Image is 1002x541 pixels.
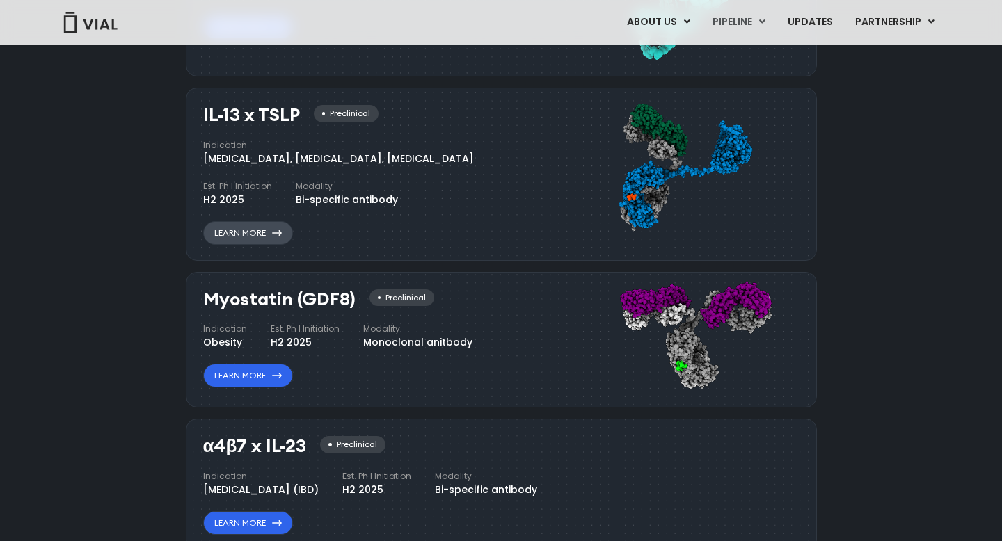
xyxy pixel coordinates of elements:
[296,180,398,193] h4: Modality
[701,10,776,34] a: PIPELINEMenu Toggle
[203,323,247,335] h4: Indication
[203,364,293,387] a: Learn More
[320,436,385,453] div: Preclinical
[203,511,293,535] a: Learn More
[271,323,340,335] h4: Est. Ph I Initiation
[363,335,472,350] div: Monoclonal anitbody
[435,483,537,497] div: Bi-specific antibody
[203,483,319,497] div: [MEDICAL_DATA] (IBD)
[203,139,474,152] h4: Indication
[203,105,300,125] h3: IL-13 x TSLP
[203,221,293,245] a: Learn More
[203,470,319,483] h4: Indication
[342,470,411,483] h4: Est. Ph I Initiation
[203,180,272,193] h4: Est. Ph I Initiation
[369,289,434,307] div: Preclinical
[296,193,398,207] div: Bi-specific antibody
[435,470,537,483] h4: Modality
[203,289,356,309] h3: Myostatin (GDF8)
[777,10,843,34] a: UPDATES
[314,105,379,122] div: Preclinical
[271,335,340,350] div: H2 2025
[844,10,946,34] a: PARTNERSHIPMenu Toggle
[203,436,307,456] h3: α4β7 x IL-23
[342,483,411,497] div: H2 2025
[363,323,472,335] h4: Modality
[203,152,474,166] div: [MEDICAL_DATA], [MEDICAL_DATA], [MEDICAL_DATA]
[203,193,272,207] div: H2 2025
[203,335,247,350] div: Obesity
[63,12,118,33] img: Vial Logo
[616,10,701,34] a: ABOUT USMenu Toggle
